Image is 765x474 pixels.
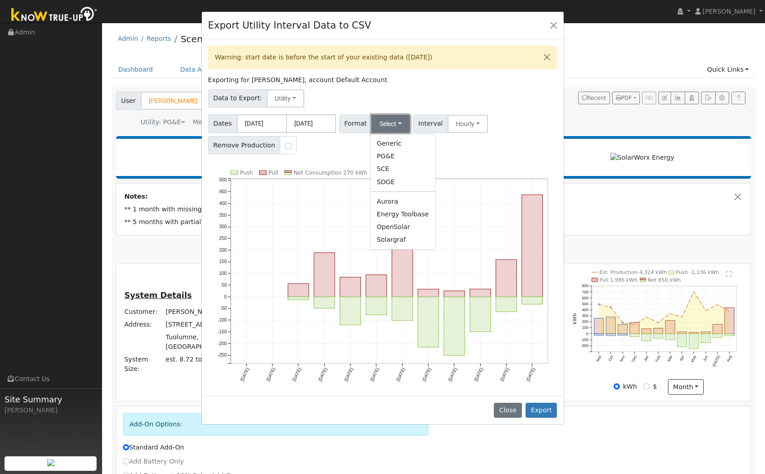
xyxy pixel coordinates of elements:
rect: onclick="" [288,297,309,300]
text: Net Consumption 270 kWh [294,170,368,176]
text: 350 [219,213,227,218]
text: Pull [268,170,278,176]
a: SDGE [370,176,435,188]
rect: onclick="" [444,291,465,297]
button: Close [547,19,560,31]
rect: onclick="" [496,260,517,297]
rect: onclick="" [314,297,335,308]
text: 450 [219,189,227,194]
text: [DATE] [421,367,432,382]
span: Remove Production [208,136,281,154]
rect: onclick="" [418,289,439,297]
rect: onclick="" [522,297,543,304]
text: 0 [224,294,227,299]
text: [DATE] [343,367,354,382]
label: Exporting for [PERSON_NAME], account Default Account [208,75,387,85]
rect: onclick="" [366,297,387,315]
a: OpenSolar [370,220,435,233]
button: Select [371,115,410,133]
span: Dates [208,114,237,133]
text: 500 [219,177,227,182]
text: [DATE] [239,367,250,382]
button: Export [526,403,557,418]
text: [DATE] [526,367,536,382]
text: 150 [219,259,227,264]
rect: onclick="" [470,289,491,297]
rect: onclick="" [340,277,361,297]
a: PG&E [370,150,435,163]
rect: onclick="" [340,297,361,325]
rect: onclick="" [444,297,465,356]
a: Aurora [370,195,435,208]
span: Data to Export: [208,89,268,108]
text: -150 [218,329,227,334]
text: 100 [219,271,227,276]
rect: onclick="" [522,195,543,297]
span: Format [339,115,372,133]
text: [DATE] [291,367,302,382]
text: 300 [219,225,227,230]
a: Generic [370,137,435,150]
div: Warning: start date is before the start of your existing data ([DATE]) [208,46,557,69]
rect: onclick="" [496,297,517,312]
button: Close [494,403,521,418]
text: -250 [218,353,227,358]
rect: onclick="" [392,244,413,297]
text: 250 [219,236,227,241]
rect: onclick="" [392,297,413,321]
rect: onclick="" [470,297,491,332]
button: Utility [267,89,304,108]
rect: onclick="" [288,284,309,297]
text: 50 [221,283,227,288]
text: [DATE] [265,367,276,382]
text: -200 [218,341,227,346]
a: Energy Toolbase [370,208,435,220]
button: Close [537,46,556,68]
text: -100 [218,318,227,323]
text: -50 [220,306,227,311]
rect: onclick="" [418,297,439,347]
text: [DATE] [473,367,484,382]
text: 200 [219,248,227,253]
text: Push [240,170,253,176]
h4: Export Utility Interval Data to CSV [208,18,371,33]
text: [DATE] [448,367,458,382]
a: SCE [370,163,435,176]
span: Interval [413,115,448,133]
text: [DATE] [317,367,328,382]
rect: onclick="" [314,253,335,297]
a: Solargraf [370,234,435,246]
text: [DATE] [395,367,406,382]
text: [DATE] [369,367,380,382]
text: 400 [219,201,227,206]
text: [DATE] [499,367,510,382]
button: Hourly [448,115,488,133]
rect: onclick="" [366,275,387,297]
